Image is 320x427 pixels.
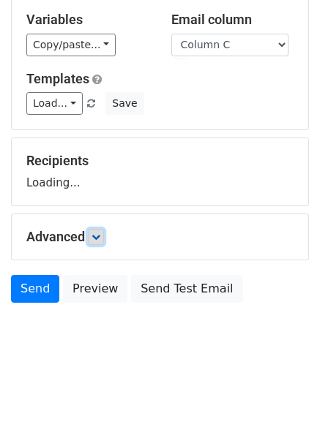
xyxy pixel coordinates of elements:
[26,34,116,56] a: Copy/paste...
[131,275,242,303] a: Send Test Email
[26,153,294,169] h5: Recipients
[247,357,320,427] iframe: Chat Widget
[26,229,294,245] h5: Advanced
[171,12,294,28] h5: Email column
[26,153,294,191] div: Loading...
[11,275,59,303] a: Send
[26,71,89,86] a: Templates
[26,12,149,28] h5: Variables
[105,92,144,115] button: Save
[26,92,83,115] a: Load...
[63,275,127,303] a: Preview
